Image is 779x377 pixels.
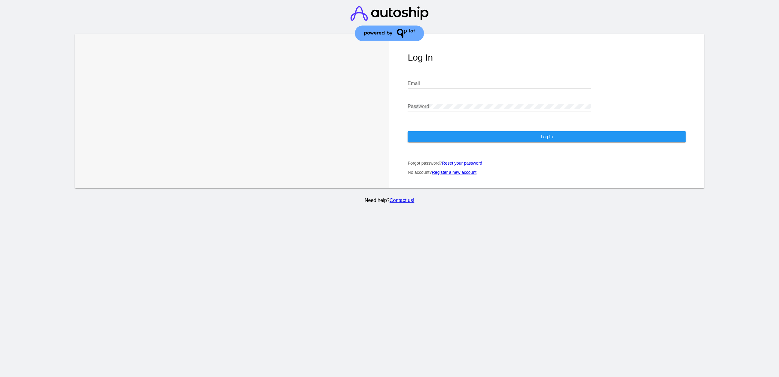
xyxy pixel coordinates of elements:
[408,81,591,86] input: Email
[442,161,483,166] a: Reset your password
[408,131,686,142] button: Log In
[432,170,476,175] a: Register a new account
[408,170,686,175] p: No account?
[408,52,686,63] h1: Log In
[541,134,553,139] span: Log In
[408,161,686,166] p: Forgot password?
[390,198,414,203] a: Contact us!
[74,198,705,203] p: Need help?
